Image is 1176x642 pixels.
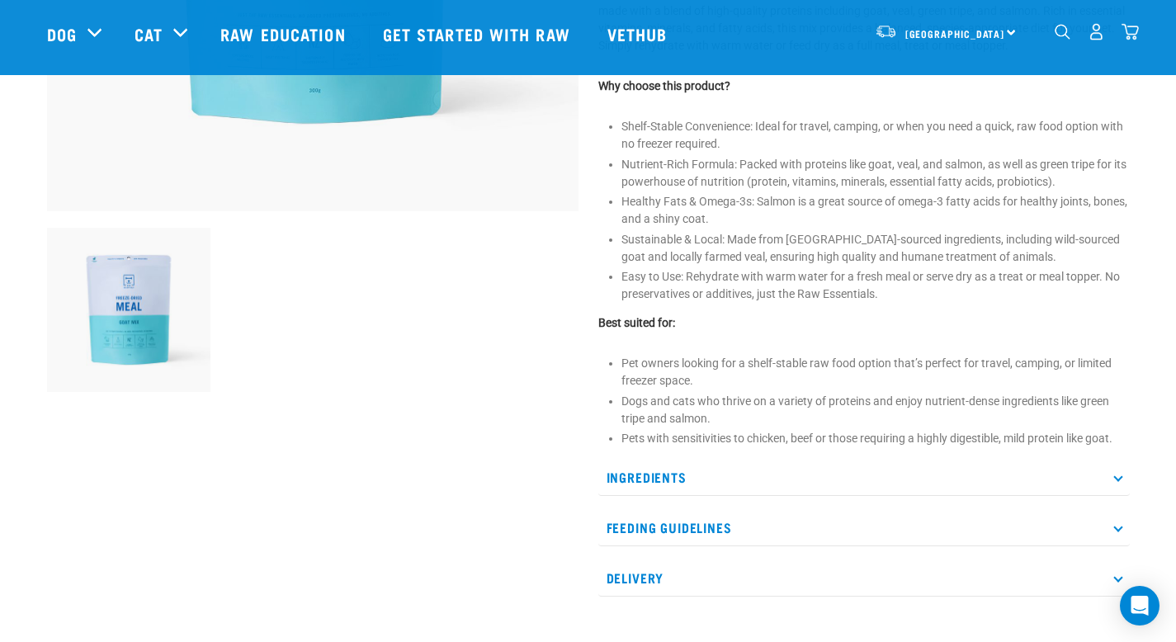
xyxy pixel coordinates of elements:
[1055,24,1070,40] img: home-icon-1@2x.png
[621,430,1130,447] li: Pets with sensitivities to chicken, beef or those requiring a highly digestible, mild protein lik...
[47,228,211,392] img: Raw Essentials Freeze Dried Goat Mix
[875,24,897,39] img: van-moving.png
[47,21,77,46] a: Dog
[598,316,675,329] strong: Best suited for:
[621,355,1130,389] li: Pet owners looking for a shelf-stable raw food option that’s perfect for travel, camping, or limi...
[598,459,1130,496] p: Ingredients
[598,559,1130,597] p: Delivery
[621,231,1130,266] li: Sustainable & Local: Made from [GEOGRAPHIC_DATA]-sourced ingredients, including wild-sourced goat...
[591,1,688,67] a: Vethub
[621,268,1130,303] li: Easy to Use: Rehydrate with warm water for a fresh meal or serve dry as a treat or meal topper. N...
[621,156,1130,191] li: Nutrient-Rich Formula: Packed with proteins like goat, veal, and salmon, as well as green tripe f...
[598,509,1130,546] p: Feeding Guidelines
[598,79,730,92] strong: Why choose this product?
[905,31,1005,36] span: [GEOGRAPHIC_DATA]
[621,193,1130,228] li: Healthy Fats & Omega-3s: Salmon is a great source of omega-3 fatty acids for healthy joints, bone...
[1120,586,1159,625] div: Open Intercom Messenger
[204,1,366,67] a: Raw Education
[135,21,163,46] a: Cat
[366,1,591,67] a: Get started with Raw
[621,393,1130,427] li: Dogs and cats who thrive on a variety of proteins and enjoy nutrient-dense ingredients like green...
[621,118,1130,153] li: Shelf-Stable Convenience: Ideal for travel, camping, or when you need a quick, raw food option wi...
[1088,23,1105,40] img: user.png
[1122,23,1139,40] img: home-icon@2x.png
